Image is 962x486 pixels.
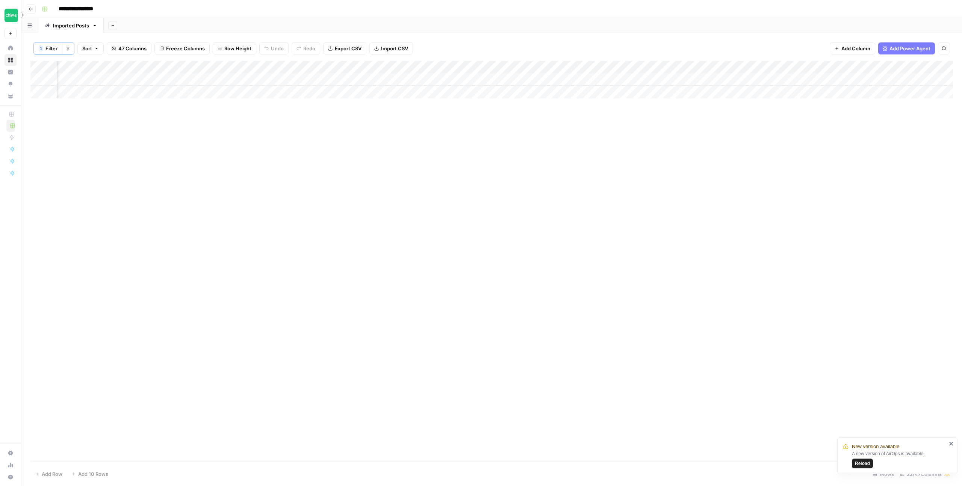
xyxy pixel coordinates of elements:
[154,42,210,54] button: Freeze Columns
[5,42,17,54] a: Home
[5,9,18,22] img: Chime Logo
[82,45,92,52] span: Sort
[5,459,17,471] a: Usage
[271,45,284,52] span: Undo
[369,42,413,54] button: Import CSV
[381,45,408,52] span: Import CSV
[878,42,935,54] button: Add Power Agent
[259,42,289,54] button: Undo
[870,468,897,480] div: 1 Rows
[5,447,17,459] a: Settings
[45,45,57,52] span: Filter
[30,468,67,480] button: Add Row
[855,460,870,467] span: Reload
[40,45,42,51] span: 1
[852,459,873,468] button: Reload
[34,42,62,54] button: 1Filter
[42,470,62,478] span: Add Row
[889,45,930,52] span: Add Power Agent
[5,54,17,66] a: Browse
[53,22,89,29] div: Imported Posts
[292,42,320,54] button: Redo
[5,90,17,102] a: Your Data
[852,450,947,468] div: A new version of AirOps is available.
[166,45,205,52] span: Freeze Columns
[335,45,362,52] span: Export CSV
[852,443,899,450] span: New version available
[949,441,954,447] button: close
[5,471,17,483] button: Help + Support
[5,78,17,90] a: Opportunities
[107,42,151,54] button: 47 Columns
[5,66,17,78] a: Insights
[213,42,256,54] button: Row Height
[118,45,147,52] span: 47 Columns
[897,468,953,480] div: 22/47 Columns
[67,468,113,480] button: Add 10 Rows
[38,18,104,33] a: Imported Posts
[323,42,366,54] button: Export CSV
[77,42,104,54] button: Sort
[841,45,870,52] span: Add Column
[224,45,251,52] span: Row Height
[830,42,875,54] button: Add Column
[5,6,17,25] button: Workspace: Chime
[39,45,43,51] div: 1
[303,45,315,52] span: Redo
[78,470,108,478] span: Add 10 Rows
